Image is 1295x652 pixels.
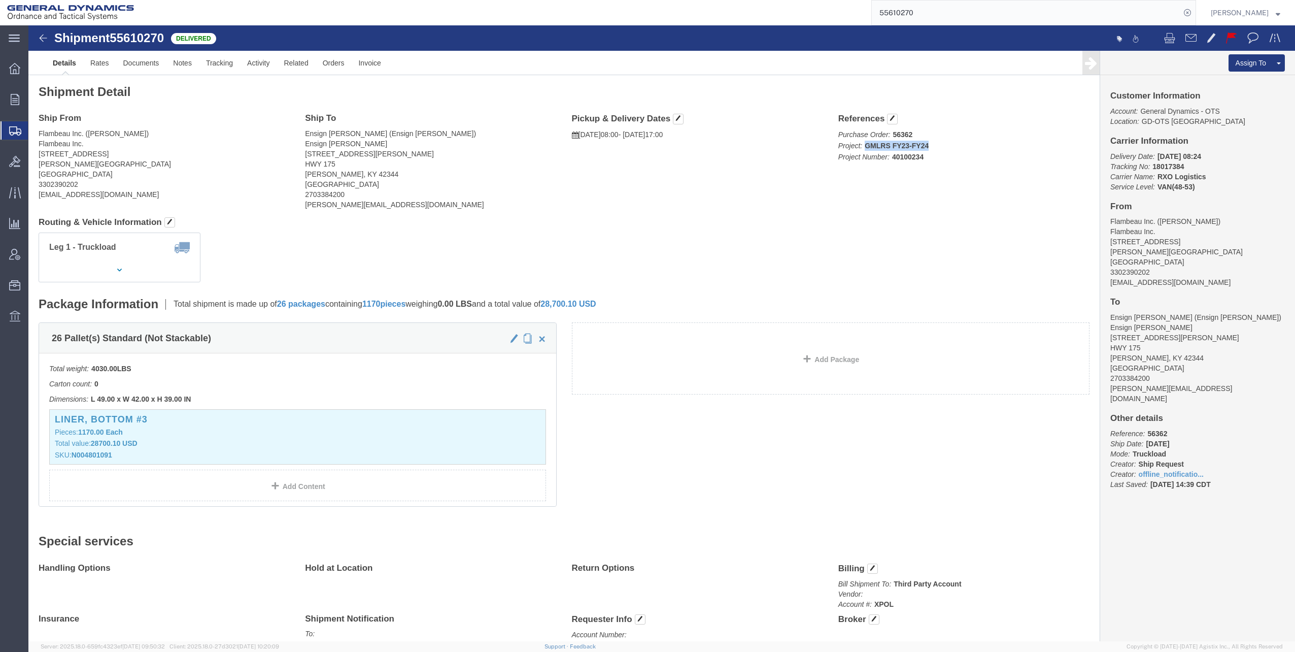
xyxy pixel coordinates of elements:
[28,25,1295,641] iframe: FS Legacy Container
[570,643,596,649] a: Feedback
[7,5,134,20] img: logo
[122,643,165,649] span: [DATE] 09:50:32
[544,643,570,649] a: Support
[1127,642,1283,651] span: Copyright © [DATE]-[DATE] Agistix Inc., All Rights Reserved
[169,643,279,649] span: Client: 2025.18.0-27d3021
[1211,7,1269,18] span: Timothy Kilraine
[1210,7,1281,19] button: [PERSON_NAME]
[872,1,1180,25] input: Search for shipment number, reference number
[41,643,165,649] span: Server: 2025.18.0-659fc4323ef
[238,643,279,649] span: [DATE] 10:20:09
